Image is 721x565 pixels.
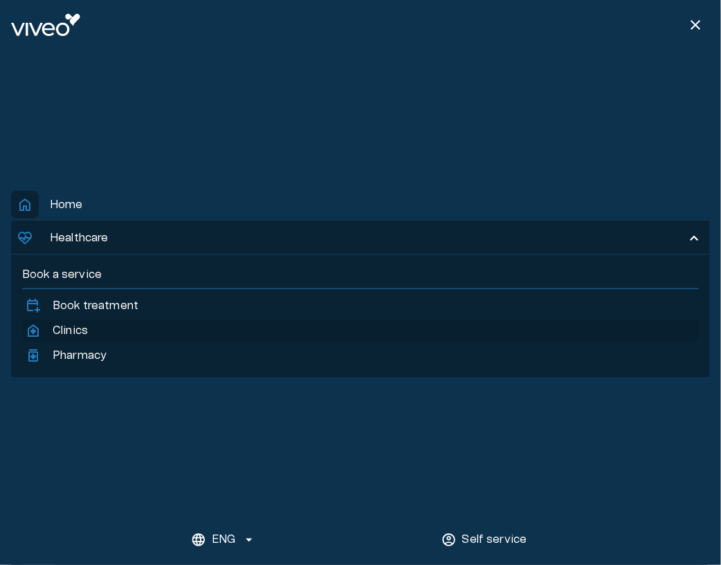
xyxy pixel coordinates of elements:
p: Pharmacy [53,347,107,364]
span: home_health [25,322,42,339]
button: homeHome [11,187,710,215]
img: Viveo logo [11,14,80,36]
a: medicationPharmacy [25,347,696,364]
span: keyboard_arrow_down [686,230,703,246]
span: home [11,191,39,219]
p: Book a service [22,266,699,283]
button: ecg_heartHealthcarekeyboard_arrow_down [11,221,710,248]
p: Home [50,196,83,213]
a: home_healthClinics [25,322,696,339]
button: ENG [186,526,261,554]
a: calendar_add_onBook treatment [25,297,696,314]
p: Clinics [53,322,88,339]
p: Book treatment [53,297,138,314]
p: ENG [212,532,235,548]
button: Close menu [682,11,710,39]
button: Self service [437,526,535,554]
span: medication [25,347,42,364]
p: Healthcare [50,230,109,246]
span: close [688,17,704,33]
p: Self service [462,532,527,548]
span: calendar_add_on [25,297,42,314]
span: ecg_heart [11,224,39,252]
